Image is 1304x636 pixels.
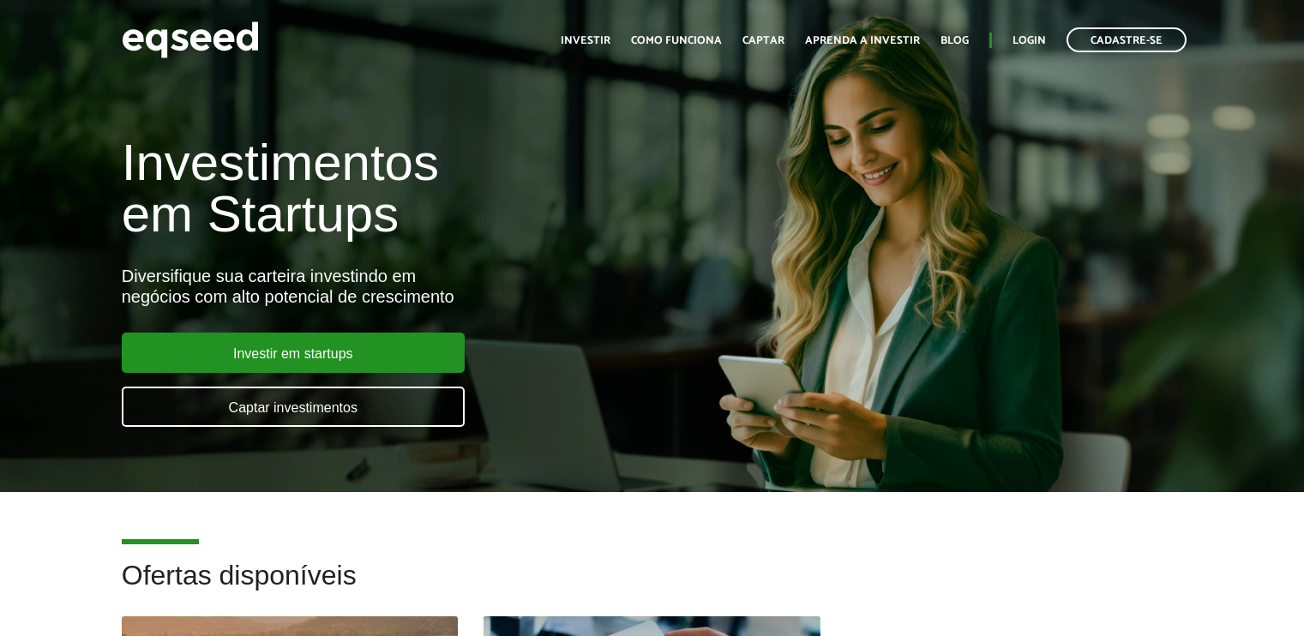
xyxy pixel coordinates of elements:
[1067,27,1187,52] a: Cadastre-se
[122,561,1183,616] h2: Ofertas disponíveis
[122,17,259,63] img: EqSeed
[122,266,748,307] div: Diversifique sua carteira investindo em negócios com alto potencial de crescimento
[631,35,722,46] a: Como funciona
[1013,35,1046,46] a: Login
[561,35,610,46] a: Investir
[940,35,969,46] a: Blog
[805,35,920,46] a: Aprenda a investir
[122,137,748,240] h1: Investimentos em Startups
[122,387,465,427] a: Captar investimentos
[122,333,465,373] a: Investir em startups
[742,35,784,46] a: Captar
